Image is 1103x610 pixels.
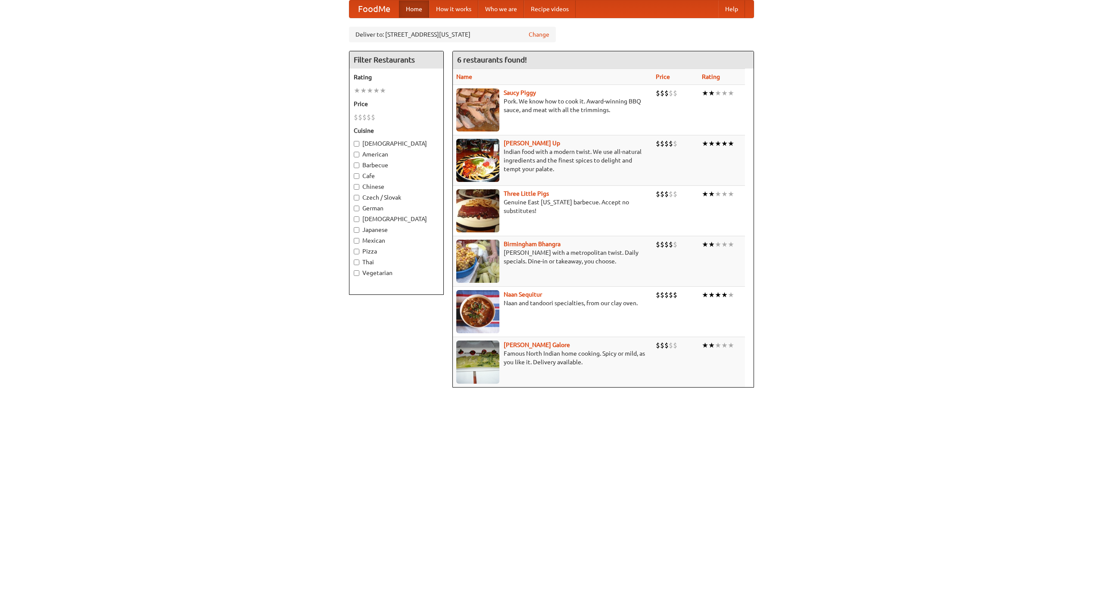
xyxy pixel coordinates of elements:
[728,290,734,300] li: ★
[504,241,561,247] a: Birmingham Bhangra
[660,341,664,350] li: $
[708,88,715,98] li: ★
[669,139,673,148] li: $
[456,139,499,182] img: curryup.jpg
[360,86,367,95] li: ★
[354,227,359,233] input: Japanese
[715,240,721,249] li: ★
[664,341,669,350] li: $
[721,88,728,98] li: ★
[354,126,439,135] h5: Cuisine
[669,88,673,98] li: $
[702,290,708,300] li: ★
[456,73,472,80] a: Name
[673,240,677,249] li: $
[715,341,721,350] li: ★
[669,341,673,350] li: $
[673,88,677,98] li: $
[504,341,570,348] a: [PERSON_NAME] Galore
[656,139,660,148] li: $
[660,139,664,148] li: $
[354,206,359,211] input: German
[504,89,536,96] a: Saucy Piggy
[669,189,673,199] li: $
[673,341,677,350] li: $
[349,27,556,42] div: Deliver to: [STREET_ADDRESS][US_STATE]
[656,189,660,199] li: $
[456,349,649,366] p: Famous North Indian home cooking. Spicy or mild, as you like it. Delivery available.
[664,139,669,148] li: $
[354,152,359,157] input: American
[656,88,660,98] li: $
[702,139,708,148] li: ★
[669,240,673,249] li: $
[715,88,721,98] li: ★
[524,0,576,18] a: Recipe videos
[504,190,549,197] a: Three Little Pigs
[456,290,499,333] img: naansequitur.jpg
[354,184,359,190] input: Chinese
[354,161,439,169] label: Barbecue
[478,0,524,18] a: Who we are
[354,139,439,148] label: [DEMOGRAPHIC_DATA]
[656,240,660,249] li: $
[728,240,734,249] li: ★
[354,86,360,95] li: ★
[673,139,677,148] li: $
[656,290,660,300] li: $
[373,86,380,95] li: ★
[456,248,649,266] p: [PERSON_NAME] with a metropolitan twist. Daily specials. Dine-in or takeaway, you choose.
[354,216,359,222] input: [DEMOGRAPHIC_DATA]
[354,238,359,244] input: Mexican
[708,240,715,249] li: ★
[673,290,677,300] li: $
[708,139,715,148] li: ★
[354,163,359,168] input: Barbecue
[529,30,549,39] a: Change
[354,215,439,223] label: [DEMOGRAPHIC_DATA]
[354,270,359,276] input: Vegetarian
[721,290,728,300] li: ★
[708,189,715,199] li: ★
[354,204,439,213] label: German
[367,86,373,95] li: ★
[721,341,728,350] li: ★
[354,236,439,245] label: Mexican
[354,141,359,147] input: [DEMOGRAPHIC_DATA]
[354,258,439,266] label: Thai
[354,260,359,265] input: Thai
[660,240,664,249] li: $
[669,290,673,300] li: $
[656,73,670,80] a: Price
[504,291,542,298] a: Naan Sequitur
[715,290,721,300] li: ★
[702,341,708,350] li: ★
[399,0,429,18] a: Home
[664,240,669,249] li: $
[367,113,371,122] li: $
[708,290,715,300] li: ★
[721,189,728,199] li: ★
[456,198,649,215] p: Genuine East [US_STATE] barbecue. Accept no substitutes!
[456,147,649,173] p: Indian food with a modern twist. We use all-natural ingredients and the finest spices to delight ...
[358,113,362,122] li: $
[456,88,499,131] img: saucy.jpg
[721,240,728,249] li: ★
[664,189,669,199] li: $
[354,269,439,277] label: Vegetarian
[354,195,359,200] input: Czech / Slovak
[728,189,734,199] li: ★
[728,88,734,98] li: ★
[728,139,734,148] li: ★
[457,56,527,64] ng-pluralize: 6 restaurants found!
[664,88,669,98] li: $
[349,51,443,69] h4: Filter Restaurants
[354,247,439,256] label: Pizza
[660,88,664,98] li: $
[456,240,499,283] img: bhangra.jpg
[456,299,649,307] p: Naan and tandoori specialties, from our clay oven.
[702,240,708,249] li: ★
[456,189,499,232] img: littlepigs.jpg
